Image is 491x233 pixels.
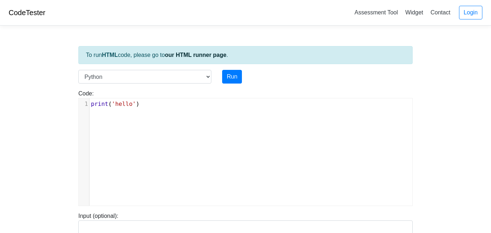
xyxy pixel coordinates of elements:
[165,52,226,58] a: our HTML runner page
[73,89,418,206] div: Code:
[459,6,482,19] a: Login
[91,100,139,107] span: ( )
[112,100,136,107] span: 'hello'
[402,6,426,18] a: Widget
[428,6,453,18] a: Contact
[9,9,45,17] a: CodeTester
[352,6,401,18] a: Assessment Tool
[79,100,89,108] div: 1
[91,100,108,107] span: print
[222,70,242,84] button: Run
[102,52,118,58] strong: HTML
[78,46,413,64] div: To run code, please go to .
